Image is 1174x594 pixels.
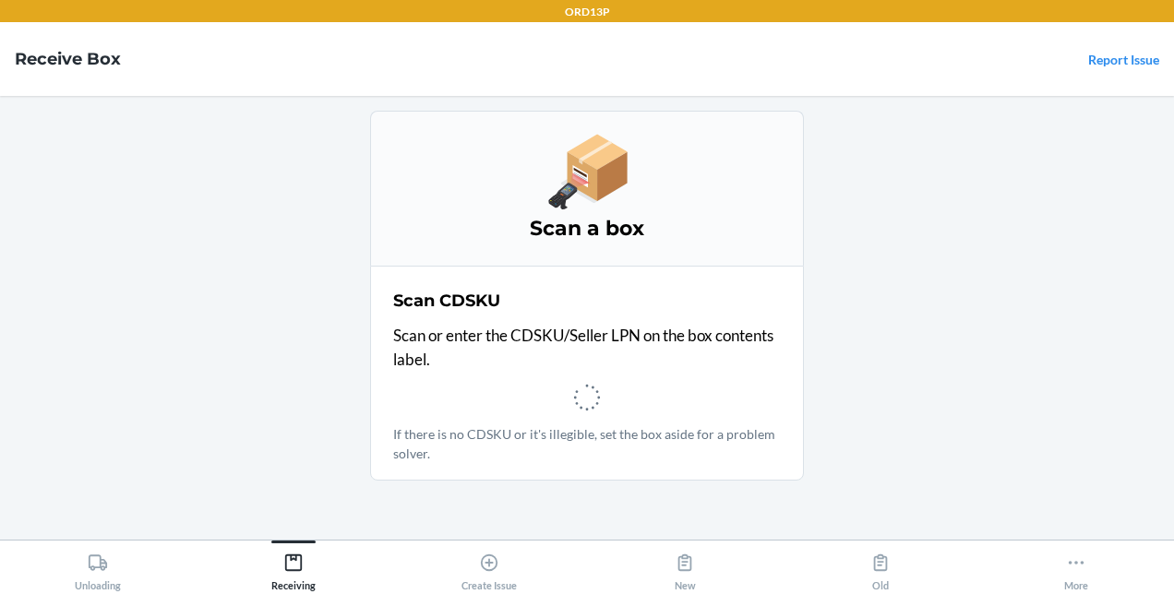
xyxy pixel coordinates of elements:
p: ORD13P [565,4,610,20]
div: Unloading [75,545,121,591]
p: If there is no CDSKU or it's illegible, set the box aside for a problem solver. [393,424,781,463]
div: More [1064,545,1088,591]
h4: Receive Box [15,47,121,71]
div: Old [870,545,891,591]
a: Report Issue [1088,52,1159,67]
div: New [675,545,696,591]
p: Scan or enter the CDSKU/Seller LPN on the box contents label. [393,324,781,371]
button: New [587,541,783,591]
div: Receiving [271,545,316,591]
button: Create Issue [391,541,587,591]
button: More [978,541,1174,591]
h3: Scan a box [393,214,781,244]
h2: Scan CDSKU [393,289,500,313]
button: Receiving [196,541,391,591]
button: Old [783,541,978,591]
div: Create Issue [461,545,517,591]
